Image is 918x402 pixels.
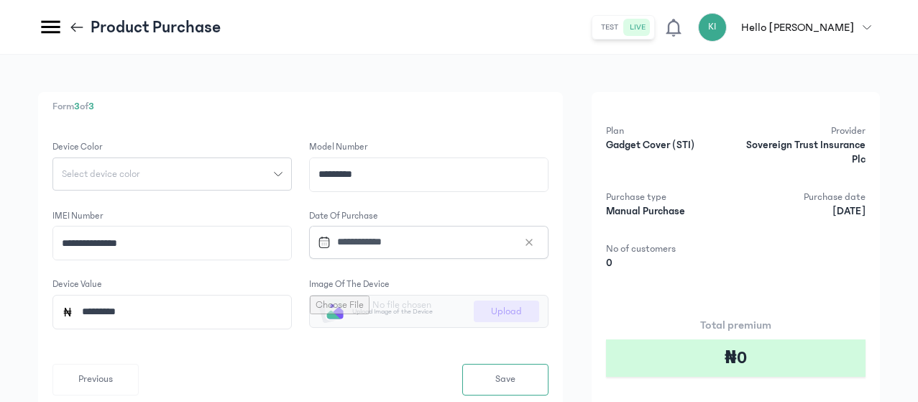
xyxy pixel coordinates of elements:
label: Image of the Device [309,278,390,292]
div: KI [698,13,727,42]
p: Form of [52,99,548,114]
button: Save [462,364,548,396]
span: Previous [78,372,113,387]
button: Select device color [52,157,292,191]
p: [DATE] [740,204,866,219]
p: Sovereign Trust Insurance Plc [740,138,866,167]
span: 3 [74,101,80,112]
p: Purchase type [606,190,732,204]
p: Purchase date [740,190,866,204]
button: KIHello [PERSON_NAME] [698,13,880,42]
p: Provider [740,124,866,138]
button: Previous [52,364,139,396]
p: Product Purchase [91,16,221,39]
span: 3 [88,101,94,112]
p: No of customers [606,242,732,256]
label: Device Color [52,140,102,155]
label: IMEI number [52,209,103,224]
p: Hello [PERSON_NAME] [741,19,854,36]
p: 0 [606,256,732,270]
label: Model Number [309,140,367,155]
label: Date of Purchase [309,209,548,224]
span: Select device color [53,169,149,179]
input: Datepicker input [312,227,533,257]
span: Save [495,372,515,387]
button: live [624,19,651,36]
p: Manual Purchase [606,204,732,219]
label: Device Value [52,278,102,292]
button: test [595,19,624,36]
p: Plan [606,124,732,138]
div: ₦0 [606,339,866,377]
p: Gadget Cover (STI) [606,138,732,152]
p: Total premium [606,316,866,334]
